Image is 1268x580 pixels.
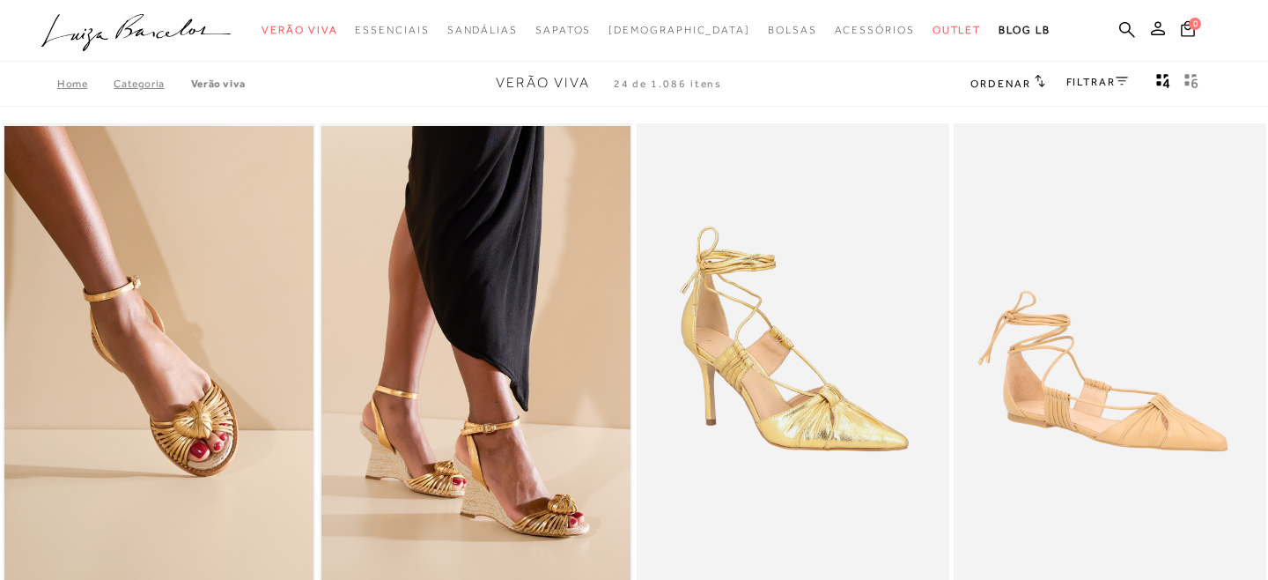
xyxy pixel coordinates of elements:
span: Sandálias [447,24,518,36]
a: noSubCategoriesText [262,14,337,47]
a: noSubCategoriesText [933,14,982,47]
a: noSubCategoriesText [535,14,591,47]
span: Essenciais [355,24,429,36]
span: Sapatos [535,24,591,36]
a: noSubCategoriesText [768,14,817,47]
a: noSubCategoriesText [608,14,750,47]
button: 0 [1176,19,1200,43]
button: Mostrar 4 produtos por linha [1151,72,1176,95]
a: BLOG LB [999,14,1050,47]
button: gridText6Desc [1179,72,1204,95]
span: Ordenar [970,78,1030,90]
a: Categoria [114,78,190,90]
a: noSubCategoriesText [447,14,518,47]
span: 24 de 1.086 itens [614,78,723,90]
span: BLOG LB [999,24,1050,36]
a: noSubCategoriesText [835,14,915,47]
span: Verão Viva [262,24,337,36]
a: FILTRAR [1066,76,1128,88]
span: Bolsas [768,24,817,36]
span: 0 [1189,18,1201,30]
span: Acessórios [835,24,915,36]
a: Home [57,78,114,90]
a: Verão Viva [191,78,246,90]
span: Verão Viva [496,75,590,91]
a: noSubCategoriesText [355,14,429,47]
span: Outlet [933,24,982,36]
span: [DEMOGRAPHIC_DATA] [608,24,750,36]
